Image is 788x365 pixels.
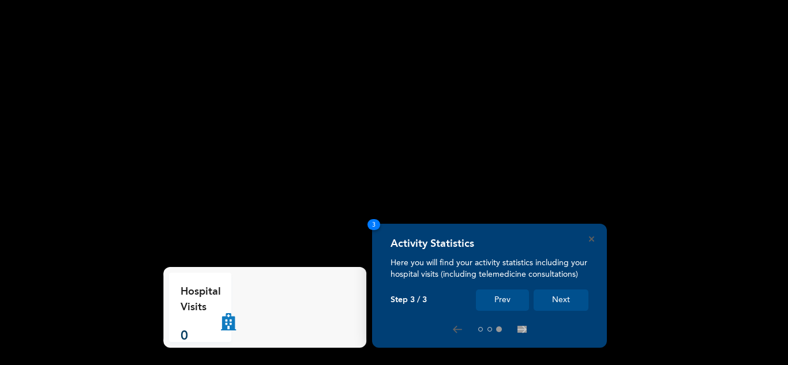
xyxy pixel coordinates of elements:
p: Hospital Visits [181,284,221,315]
span: 3 [367,219,380,230]
button: Next [534,289,588,311]
button: Prev [476,289,529,311]
p: Step 3 / 3 [391,295,427,305]
p: 0 [181,327,221,346]
button: Close [589,236,594,242]
h4: Activity Statistics [391,238,474,250]
p: Here you will find your activity statistics including your hospital visits (including telemedicin... [391,257,588,280]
